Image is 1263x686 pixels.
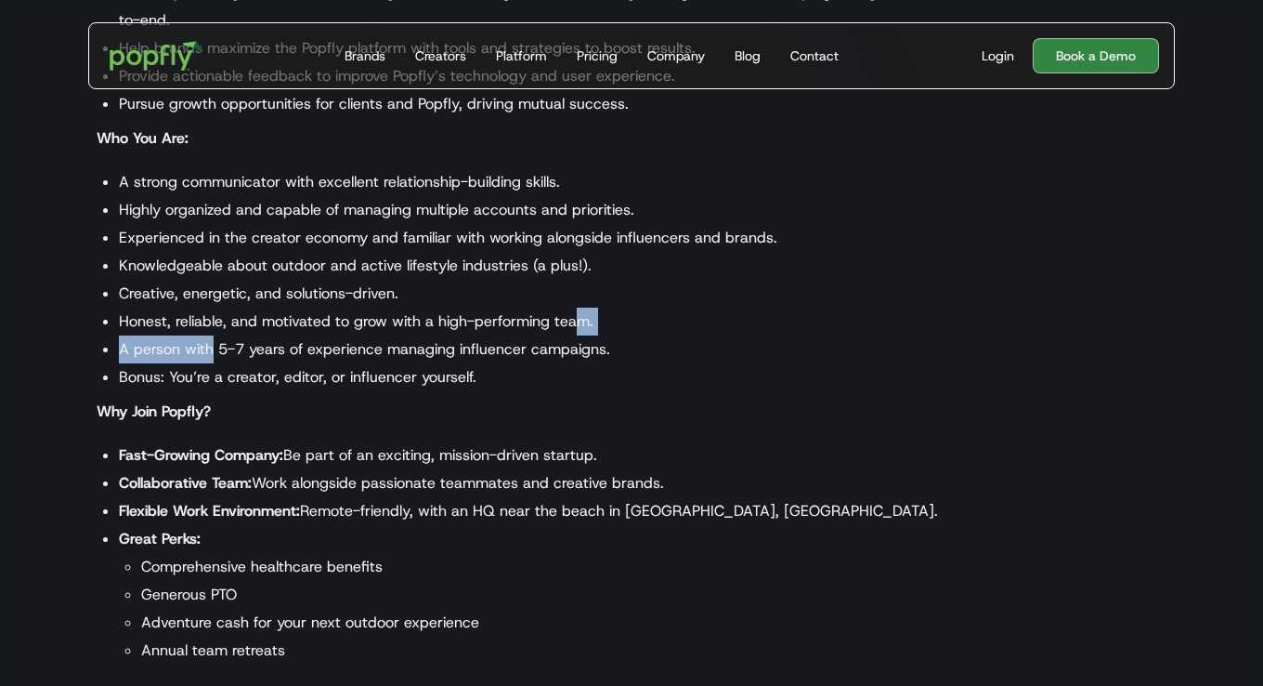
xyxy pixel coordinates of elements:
div: Company [647,46,705,65]
div: Platform [496,46,547,65]
a: home [97,28,216,84]
li: Be part of an exciting, mission-driven startup. [119,442,944,469]
li: Annual team retreats [141,637,944,665]
a: Company [640,23,712,88]
a: Platform [488,23,554,88]
a: Pricing [569,23,625,88]
strong: Who You Are: [97,128,189,148]
li: Remote-friendly, with an HQ near the beach in [GEOGRAPHIC_DATA], [GEOGRAPHIC_DATA]. [119,497,944,525]
li: Highly organized and capable of managing multiple accounts and priorities. [119,196,944,224]
strong: Great Perks: [119,529,201,548]
li: Pursue growth opportunities for clients and Popfly, driving mutual success. [119,90,944,118]
li: Knowledgeable about outdoor and active lifestyle industries (a plus!). [119,252,944,280]
strong: Flexible Work Environment: [119,501,300,521]
div: Pricing [577,46,618,65]
a: Brands [337,23,393,88]
li: Comprehensive healthcare benefits [141,553,944,581]
strong: Fast-Growing Company: [119,445,283,465]
div: Blog [735,46,761,65]
strong: Collaborative Team: [119,473,252,493]
div: Login [982,46,1014,65]
a: Login [974,46,1022,65]
li: Work alongside passionate teammates and creative brands. [119,469,944,497]
li: Bonus: You’re a creator, editor, or influencer yourself. [119,363,944,391]
li: A strong communicator with excellent relationship-building skills. [119,168,944,196]
div: Creators [415,46,466,65]
strong: Why Join Popfly? [97,402,211,421]
li: Creative, energetic, and solutions-driven. [119,280,944,308]
div: Brands [345,46,385,65]
li: A person with 5-7 years of experience managing influencer campaigns. [119,336,944,363]
a: Contact [783,23,846,88]
a: Creators [408,23,474,88]
li: Generous PTO [141,581,944,609]
a: Blog [727,23,768,88]
li: Honest, reliable, and motivated to grow with a high-performing team. [119,308,944,336]
a: Book a Demo [1033,38,1159,73]
div: Contact [790,46,839,65]
li: Experienced in the creator economy and familiar with working alongside influencers and brands. [119,224,944,252]
li: Adventure cash for your next outdoor experience [141,609,944,637]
